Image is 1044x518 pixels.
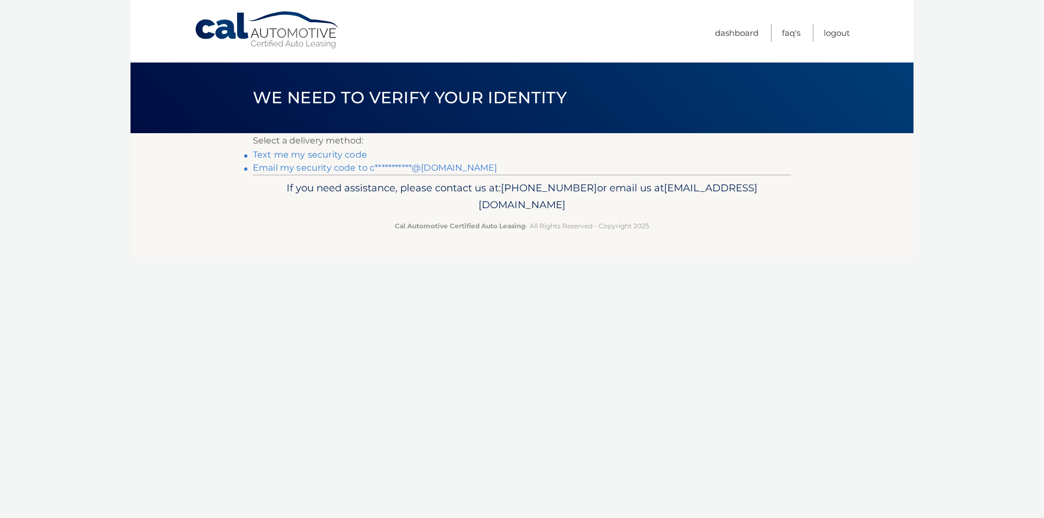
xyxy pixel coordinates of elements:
[260,179,784,214] p: If you need assistance, please contact us at: or email us at
[782,24,800,42] a: FAQ's
[253,88,567,108] span: We need to verify your identity
[715,24,759,42] a: Dashboard
[824,24,850,42] a: Logout
[501,182,597,194] span: [PHONE_NUMBER]
[253,133,791,148] p: Select a delivery method:
[253,149,367,160] a: Text me my security code
[395,222,525,230] strong: Cal Automotive Certified Auto Leasing
[260,220,784,232] p: - All Rights Reserved - Copyright 2025
[194,11,341,49] a: Cal Automotive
